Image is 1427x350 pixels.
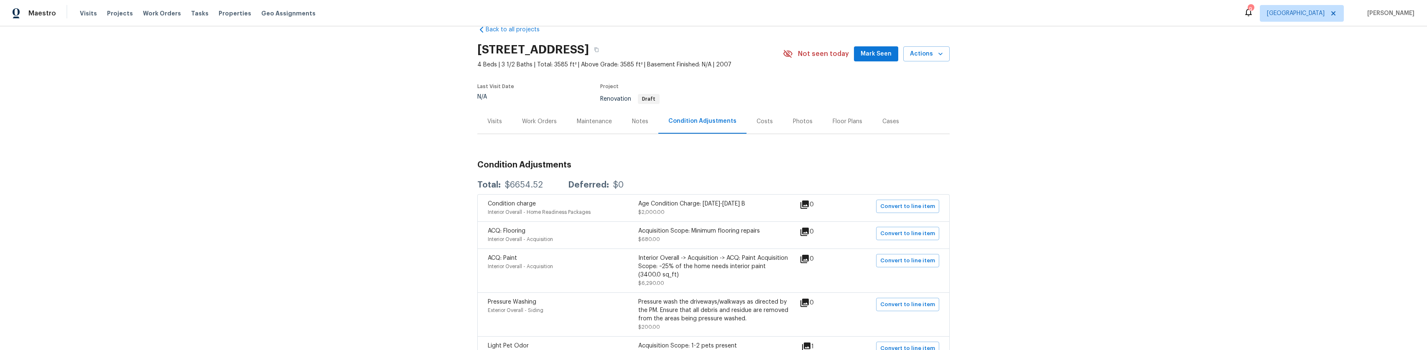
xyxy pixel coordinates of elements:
[638,237,660,242] span: $680.00
[600,84,619,89] span: Project
[880,229,935,238] span: Convert to line item
[638,227,789,235] div: Acquisition Scope: Minimum flooring repairs
[880,202,935,211] span: Convert to line item
[487,117,502,126] div: Visits
[876,227,939,240] button: Convert to line item
[854,46,898,62] button: Mark Seen
[80,9,97,18] span: Visits
[191,10,209,16] span: Tasks
[577,117,612,126] div: Maintenance
[488,228,525,234] span: ACQ: Flooring
[613,181,624,189] div: $0
[880,256,935,266] span: Convert to line item
[488,237,553,242] span: Interior Overall - Acquisition
[488,264,553,269] span: Interior Overall - Acquisition
[477,94,514,100] div: N/A
[107,9,133,18] span: Projects
[638,200,789,208] div: Age Condition Charge: [DATE]-[DATE] B
[632,117,648,126] div: Notes
[638,210,665,215] span: $2,000.00
[1364,9,1414,18] span: [PERSON_NAME]
[833,117,862,126] div: Floor Plans
[793,117,813,126] div: Photos
[488,210,591,215] span: Interior Overall - Home Readiness Packages
[876,254,939,267] button: Convert to line item
[757,117,773,126] div: Costs
[488,343,529,349] span: Light Pet Odor
[800,254,841,264] div: 0
[488,201,536,207] span: Condition charge
[477,61,783,69] span: 4 Beds | 3 1/2 Baths | Total: 3585 ft² | Above Grade: 3585 ft² | Basement Finished: N/A | 2007
[880,300,935,309] span: Convert to line item
[861,49,892,59] span: Mark Seen
[638,298,789,323] div: Pressure wash the driveways/walkways as directed by the PM. Ensure that all debris and residue ar...
[477,84,514,89] span: Last Visit Date
[600,96,660,102] span: Renovation
[638,281,664,286] span: $6,290.00
[800,298,841,308] div: 0
[219,9,251,18] span: Properties
[568,181,609,189] div: Deferred:
[876,200,939,213] button: Convert to line item
[477,46,589,54] h2: [STREET_ADDRESS]
[876,298,939,311] button: Convert to line item
[477,25,558,34] a: Back to all projects
[1248,5,1254,13] div: 9
[798,50,849,58] span: Not seen today
[903,46,950,62] button: Actions
[639,96,659,101] span: Draft
[488,299,536,305] span: Pressure Washing
[477,181,501,189] div: Total:
[800,200,841,210] div: 0
[505,181,543,189] div: $6654.52
[668,117,736,125] div: Condition Adjustments
[522,117,557,126] div: Work Orders
[800,227,841,237] div: 0
[638,342,789,350] div: Acquisition Scope: 1-2 pets present
[882,117,899,126] div: Cases
[477,161,950,169] h3: Condition Adjustments
[638,325,660,330] span: $200.00
[488,308,543,313] span: Exterior Overall - Siding
[28,9,56,18] span: Maestro
[261,9,316,18] span: Geo Assignments
[488,255,517,261] span: ACQ: Paint
[910,49,943,59] span: Actions
[638,254,789,279] div: Interior Overall -> Acquisition -> ACQ: Paint Acquisition Scope: ~25% of the home needs interior ...
[143,9,181,18] span: Work Orders
[1267,9,1325,18] span: [GEOGRAPHIC_DATA]
[589,42,604,57] button: Copy Address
